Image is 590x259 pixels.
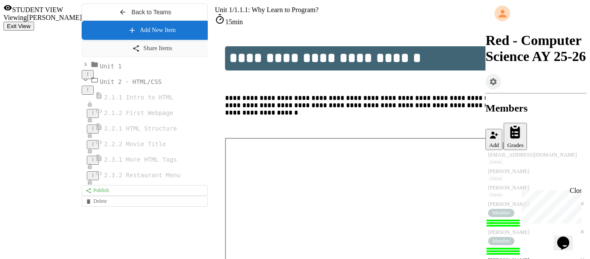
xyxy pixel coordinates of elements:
div: Chat with us now!Close [3,3,60,55]
span: 1.1.1: Why Learn to Program? [234,6,318,13]
div: Unpublished [87,132,208,140]
div: [PERSON_NAME] [488,168,584,175]
iframe: chat widget [554,224,581,250]
a: Delete [82,196,208,207]
span: 2.2.1 HTML Structure [104,125,177,132]
span: Unit 1 [100,63,122,70]
div: Admin [488,159,504,165]
span: Member [492,210,510,216]
div: [PERSON_NAME] [488,201,576,208]
span: | [502,141,504,148]
button: Exit student view [3,22,34,31]
div: My Account [485,3,587,23]
div: Admin [488,192,504,198]
button: More options [82,70,94,79]
a: Add New Item [82,21,222,40]
span: 2.1.1 Intro to HTML [104,94,173,101]
a: Publish [82,185,208,196]
div: Unpublished [87,117,208,125]
button: Back to Teams [82,3,208,21]
div: Unpublished [87,101,208,109]
div: [PERSON_NAME] [488,229,576,236]
button: Grades [504,123,527,150]
span: min [232,18,243,26]
span: Member [492,238,510,244]
iframe: chat widget [518,187,581,224]
span: Unit 2 - HTML/CSS [100,78,162,85]
button: Assignment Settings [485,74,501,90]
span: Unit 1 [215,6,232,13]
a: Share Items [82,40,222,57]
span: [PERSON_NAME] [27,14,82,21]
span: Back to Teams [132,9,171,16]
div: [EMAIL_ADDRESS][DOMAIN_NAME] [488,152,584,158]
span: 15 [225,18,232,26]
span: 2.3.2 Restaurant Menu [104,172,181,179]
div: [PERSON_NAME] [488,185,584,191]
div: Admin [488,176,504,181]
h2: Members [485,102,587,114]
div: Unpublished [87,179,208,187]
h1: Red - Computer Science AY 25-26 [485,32,587,64]
div: Unpublished [87,148,208,156]
button: More options [82,86,94,95]
div: Unpublished [87,163,208,171]
span: STUDENT VIEW [12,6,63,13]
span: 2.1.2 First Webpage [104,109,173,116]
span: / [232,6,234,13]
span: 2.2.2 Movie Title [104,141,166,147]
span: 2.3.1 More HTML Tags [104,156,177,163]
button: Add [485,129,502,150]
span: Viewing [3,14,27,21]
